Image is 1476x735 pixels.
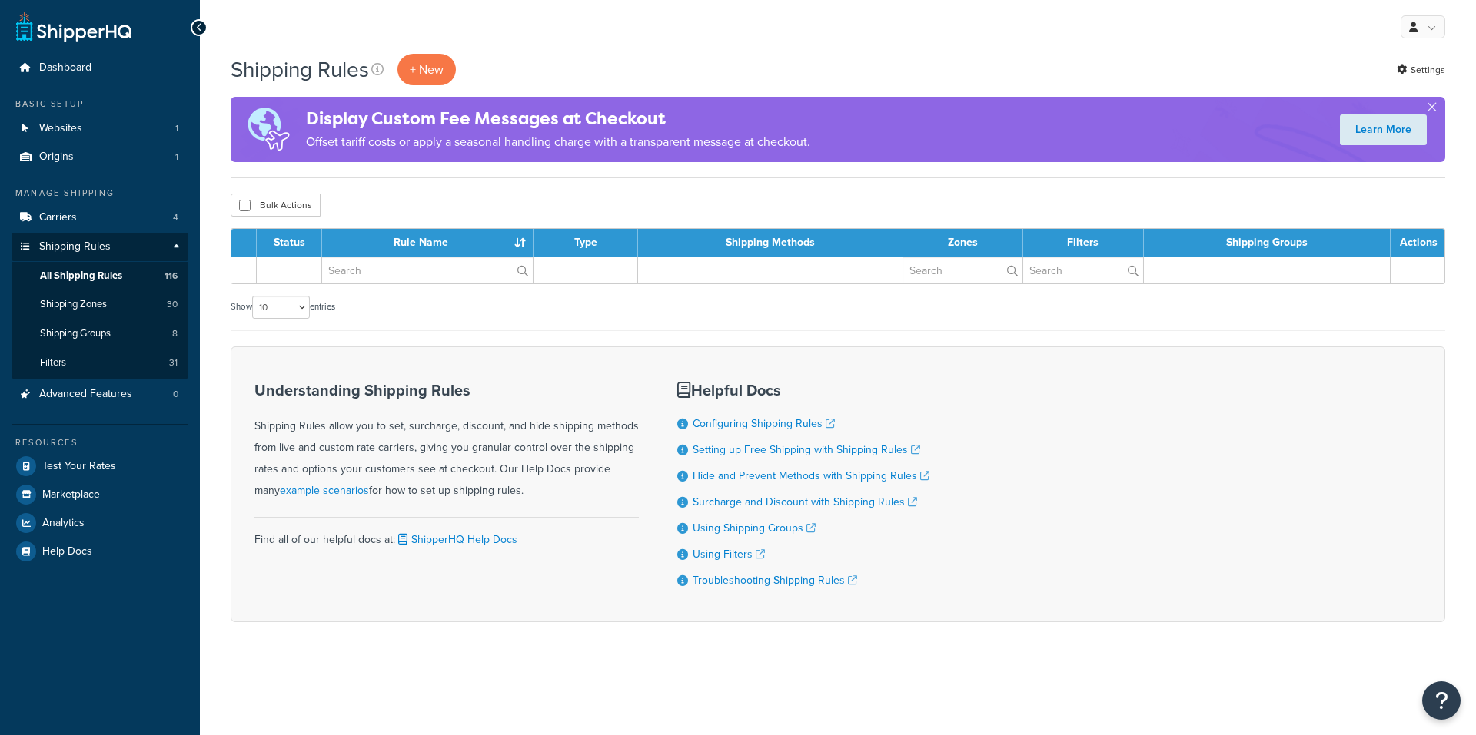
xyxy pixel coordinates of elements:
span: Analytics [42,517,85,530]
span: 30 [167,298,178,311]
th: Filters [1023,229,1144,257]
button: Bulk Actions [231,194,321,217]
label: Show entries [231,296,335,319]
li: Filters [12,349,188,377]
input: Search [903,257,1022,283]
a: Learn More [1340,114,1427,145]
th: Type [534,229,638,257]
th: Zones [903,229,1023,257]
a: Using Shipping Groups [693,520,816,536]
a: ShipperHQ Help Docs [395,531,517,548]
div: Manage Shipping [12,187,188,200]
span: Origins [39,151,74,164]
span: 0 [173,388,178,401]
a: Marketplace [12,481,188,508]
input: Search [322,257,533,283]
li: Shipping Rules [12,233,188,379]
h3: Understanding Shipping Rules [254,382,639,399]
p: Offset tariff costs or apply a seasonal handling charge with a transparent message at checkout. [306,131,810,153]
span: Filters [40,356,66,369]
th: Shipping Groups [1144,229,1391,257]
a: Using Filters [693,546,765,562]
span: Marketplace [42,488,100,502]
th: Shipping Methods [638,229,903,257]
a: Hide and Prevent Methods with Shipping Rules [693,468,929,484]
li: Origins [12,143,188,171]
li: All Shipping Rules [12,262,188,290]
a: Carriers 4 [12,204,188,232]
span: 1 [175,122,178,135]
span: 8 [172,327,178,340]
span: Test Your Rates [42,460,116,473]
div: Find all of our helpful docs at: [254,517,639,551]
span: All Shipping Rules [40,270,122,283]
h4: Display Custom Fee Messages at Checkout [306,106,810,131]
img: duties-banner-06bc72dcb5fe05cb3f9472aba00be2ae8eb53ab6f0d8bb03d382ba314ac3c341.png [231,97,306,162]
li: Advanced Features [12,380,188,409]
a: Setting up Free Shipping with Shipping Rules [693,442,920,458]
span: 1 [175,151,178,164]
th: Rule Name [322,229,534,257]
span: Shipping Groups [40,327,111,340]
span: Help Docs [42,545,92,558]
li: Carriers [12,204,188,232]
a: Configuring Shipping Rules [693,416,835,432]
li: Shipping Groups [12,319,188,348]
a: Shipping Zones 30 [12,290,188,319]
li: Websites [12,114,188,143]
a: Advanced Features 0 [12,380,188,409]
a: Websites 1 [12,114,188,143]
button: Open Resource Center [1422,681,1461,720]
th: Actions [1391,229,1444,257]
div: Shipping Rules allow you to set, surcharge, discount, and hide shipping methods from live and cus... [254,382,639,502]
span: Carriers [39,211,77,224]
a: ShipperHQ Home [16,12,131,42]
a: Shipping Groups 8 [12,319,188,348]
span: 4 [173,211,178,224]
span: 31 [169,356,178,369]
a: Analytics [12,509,188,537]
li: Shipping Zones [12,290,188,319]
a: Troubleshooting Shipping Rules [693,572,857,588]
a: Settings [1397,59,1445,81]
a: Dashboard [12,54,188,82]
a: example scenarios [280,482,369,498]
a: Help Docs [12,538,188,565]
span: Advanced Features [39,388,132,401]
span: Shipping Rules [39,240,111,253]
select: Showentries [252,296,310,319]
span: Websites [39,122,82,135]
div: Basic Setup [12,98,188,111]
a: Test Your Rates [12,452,188,480]
span: 116 [165,270,178,283]
th: Status [257,229,322,257]
a: Surcharge and Discount with Shipping Rules [693,494,917,510]
h1: Shipping Rules [231,55,369,84]
p: + New [397,54,456,85]
a: All Shipping Rules 116 [12,262,188,290]
h3: Helpful Docs [677,382,929,399]
div: Resources [12,436,188,449]
span: Shipping Zones [40,298,107,311]
span: Dashboard [39,61,91,74]
a: Shipping Rules [12,233,188,261]
a: Origins 1 [12,143,188,171]
a: Filters 31 [12,349,188,377]
input: Search [1023,257,1143,283]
